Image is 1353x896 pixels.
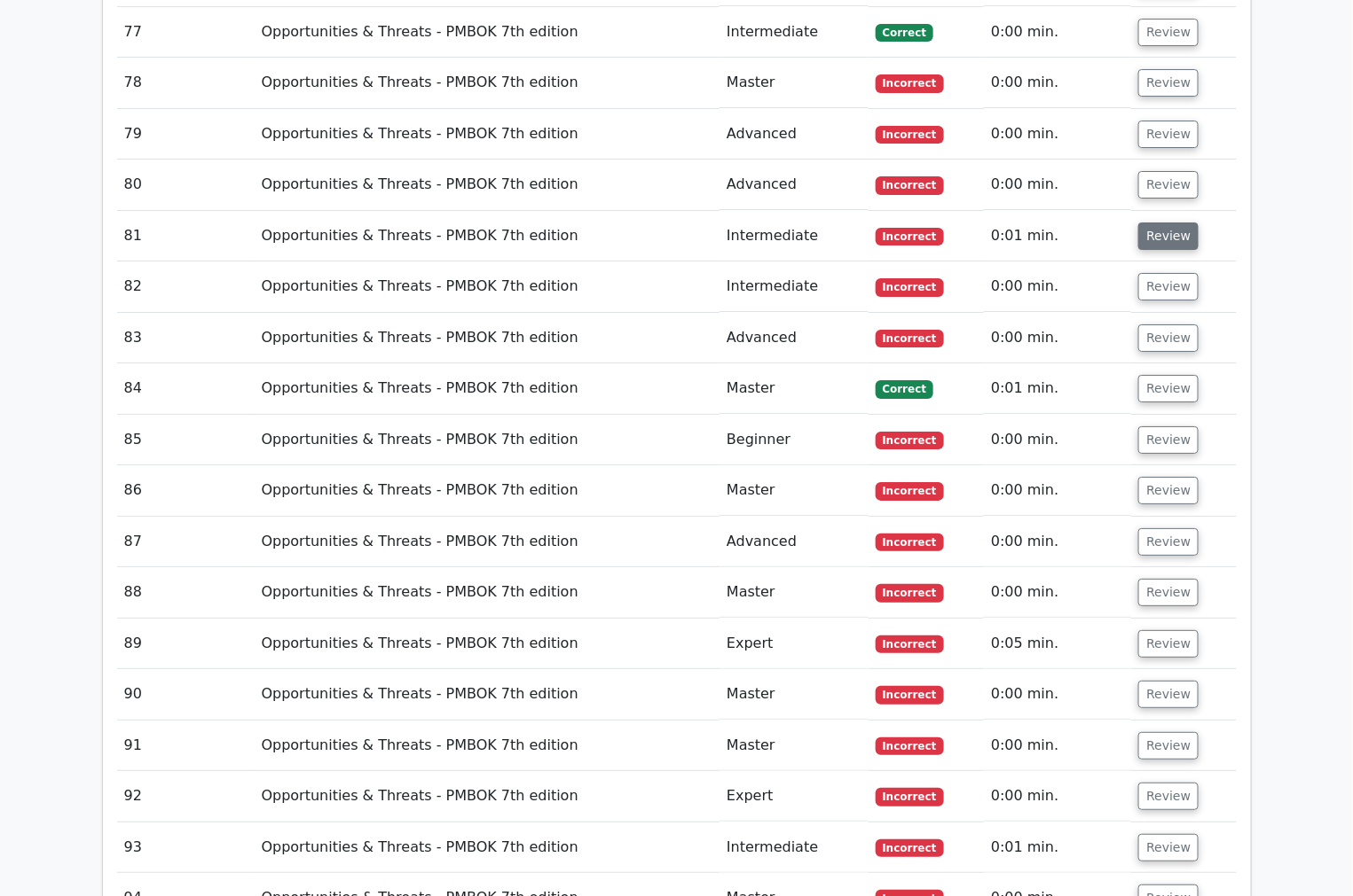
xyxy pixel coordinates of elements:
[255,721,720,771] td: Opportunities & Threats - PMBOK 7th edition
[876,74,944,92] span: Incorrect
[1138,426,1199,454] button: Review
[720,211,869,261] td: Intermediate
[984,109,1131,160] td: 0:00 min.
[720,619,869,669] td: Expert
[720,7,869,58] td: Intermediate
[984,313,1131,363] td: 0:00 min.
[255,160,720,210] td: Opportunities & Threats - PMBOK 7th edition
[984,7,1131,58] td: 0:00 min.
[1138,19,1199,46] button: Review
[117,721,255,771] td: 91
[876,635,944,653] span: Incorrect
[876,432,944,449] span: Incorrect
[117,465,255,516] td: 86
[876,686,944,704] span: Incorrect
[117,211,255,261] td: 81
[876,482,944,500] span: Incorrect
[984,567,1131,618] td: 0:00 min.
[984,261,1131,312] td: 0:00 min.
[117,261,255,312] td: 82
[720,160,869,210] td: Advanced
[720,567,869,618] td: Master
[720,822,869,873] td: Intermediate
[876,380,933,398] span: Correct
[255,517,720,567] td: Opportunities & Threats - PMBOK 7th edition
[720,261,869,312] td: Intermediate
[984,58,1131,108] td: 0:00 min.
[1138,222,1199,250] button: Review
[1138,732,1199,760] button: Review
[984,211,1131,261] td: 0:01 min.
[117,771,255,822] td: 92
[1138,375,1199,402] button: Review
[255,109,720,160] td: Opportunities & Threats - PMBOK 7th edition
[720,669,869,720] td: Master
[117,669,255,720] td: 90
[117,109,255,160] td: 79
[876,176,944,194] span: Incorrect
[255,669,720,720] td: Opportunities & Threats - PMBOK 7th edition
[984,822,1131,873] td: 0:01 min.
[984,619,1131,669] td: 0:05 min.
[1138,681,1199,708] button: Review
[1138,121,1199,148] button: Review
[255,58,720,108] td: Opportunities & Threats - PMBOK 7th edition
[1138,834,1199,861] button: Review
[1138,579,1199,606] button: Review
[117,619,255,669] td: 89
[720,58,869,108] td: Master
[255,415,720,465] td: Opportunities & Threats - PMBOK 7th edition
[255,363,720,414] td: Opportunities & Threats - PMBOK 7th edition
[117,7,255,58] td: 77
[876,228,944,245] span: Incorrect
[255,619,720,669] td: Opportunities & Threats - PMBOK 7th edition
[984,721,1131,771] td: 0:00 min.
[720,313,869,363] td: Advanced
[117,363,255,414] td: 84
[720,517,869,567] td: Advanced
[984,465,1131,516] td: 0:00 min.
[1138,324,1199,352] button: Review
[255,7,720,58] td: Opportunities & Threats - PMBOK 7th edition
[255,822,720,873] td: Opportunities & Threats - PMBOK 7th edition
[117,313,255,363] td: 83
[720,771,869,822] td: Expert
[255,211,720,261] td: Opportunities & Threats - PMBOK 7th edition
[984,771,1131,822] td: 0:00 min.
[876,534,944,551] span: Incorrect
[720,415,869,465] td: Beginner
[720,363,869,414] td: Master
[117,567,255,618] td: 88
[255,771,720,822] td: Opportunities & Threats - PMBOK 7th edition
[876,839,944,857] span: Incorrect
[117,517,255,567] td: 87
[117,160,255,210] td: 80
[255,313,720,363] td: Opportunities & Threats - PMBOK 7th edition
[876,584,944,602] span: Incorrect
[255,261,720,312] td: Opportunities & Threats - PMBOK 7th edition
[117,58,255,108] td: 78
[984,160,1131,210] td: 0:00 min.
[876,24,933,42] span: Correct
[876,278,944,296] span: Incorrect
[876,330,944,347] span: Incorrect
[1138,528,1199,556] button: Review
[984,363,1131,414] td: 0:01 min.
[255,567,720,618] td: Opportunities & Threats - PMBOK 7th edition
[1138,477,1199,504] button: Review
[1138,630,1199,658] button: Review
[984,669,1131,720] td: 0:00 min.
[876,737,944,755] span: Incorrect
[117,822,255,873] td: 93
[255,465,720,516] td: Opportunities & Threats - PMBOK 7th edition
[1138,273,1199,300] button: Review
[117,415,255,465] td: 85
[720,109,869,160] td: Advanced
[876,788,944,806] span: Incorrect
[984,517,1131,567] td: 0:00 min.
[1138,783,1199,810] button: Review
[720,465,869,516] td: Master
[1138,69,1199,97] button: Review
[876,126,944,144] span: Incorrect
[984,415,1131,465] td: 0:00 min.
